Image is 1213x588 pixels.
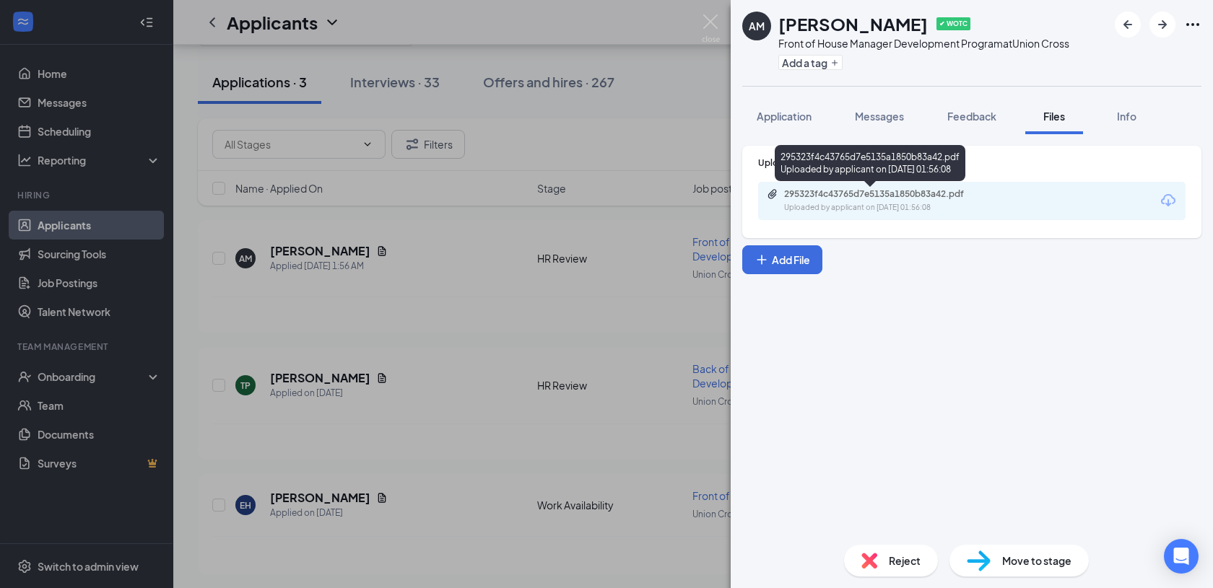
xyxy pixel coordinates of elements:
[1149,12,1175,38] button: ArrowRight
[767,188,1001,214] a: Paperclip295323f4c43765d7e5135a1850b83a42.pdfUploaded by applicant on [DATE] 01:56:08
[830,58,839,67] svg: Plus
[758,157,1186,169] div: Upload Resume
[742,245,822,274] button: Add FilePlus
[1115,12,1141,38] button: ArrowLeftNew
[778,55,843,70] button: PlusAdd a tag
[775,145,965,181] div: 295323f4c43765d7e5135a1850b83a42.pdf Uploaded by applicant on [DATE] 01:56:08
[778,12,928,36] h1: [PERSON_NAME]
[784,188,986,200] div: 295323f4c43765d7e5135a1850b83a42.pdf
[767,188,778,200] svg: Paperclip
[1002,553,1071,569] span: Move to stage
[855,110,904,123] span: Messages
[755,253,769,267] svg: Plus
[1043,110,1065,123] span: Files
[784,202,1001,214] div: Uploaded by applicant on [DATE] 01:56:08
[1160,192,1177,209] svg: Download
[1119,16,1136,33] svg: ArrowLeftNew
[757,110,812,123] span: Application
[1184,16,1201,33] svg: Ellipses
[1154,16,1171,33] svg: ArrowRight
[947,110,996,123] span: Feedback
[889,553,921,569] span: Reject
[936,17,970,30] span: ✔ WOTC
[1164,539,1199,574] div: Open Intercom Messenger
[778,36,1069,51] div: Front of House Manager Development Program at Union Cross
[749,19,765,33] div: AM
[1117,110,1136,123] span: Info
